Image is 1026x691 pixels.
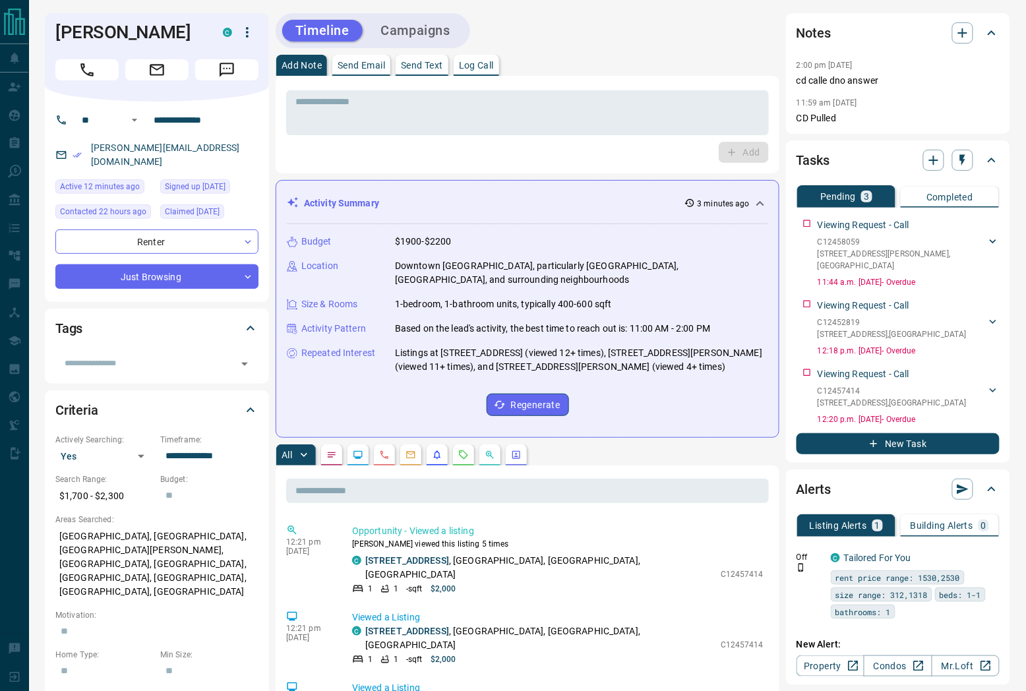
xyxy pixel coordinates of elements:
[55,446,154,467] div: Yes
[286,624,332,633] p: 12:21 pm
[401,61,443,70] p: Send Text
[797,22,831,44] h2: Notes
[55,514,258,526] p: Areas Searched:
[394,583,398,595] p: 1
[459,61,494,70] p: Log Call
[55,229,258,254] div: Renter
[160,434,258,446] p: Timeframe:
[365,555,449,566] a: [STREET_ADDRESS]
[73,150,82,160] svg: Email Verified
[55,179,154,198] div: Tue Oct 14 2025
[127,112,142,128] button: Open
[818,276,1000,288] p: 11:44 a.m. [DATE] - Overdue
[818,367,909,381] p: Viewing Request - Call
[721,639,764,651] p: C12457414
[91,142,240,167] a: [PERSON_NAME][EMAIL_ADDRESS][DOMAIN_NAME]
[698,198,750,210] p: 3 minutes ago
[875,521,880,530] p: 1
[797,638,1000,651] p: New Alert:
[797,144,1000,176] div: Tasks
[981,521,986,530] p: 0
[940,588,981,601] span: beds: 1-1
[301,259,338,273] p: Location
[864,655,932,676] a: Condos
[301,346,375,360] p: Repeated Interest
[352,524,764,538] p: Opportunity - Viewed a listing
[55,394,258,426] div: Criteria
[365,624,714,652] p: , [GEOGRAPHIC_DATA], [GEOGRAPHIC_DATA], [GEOGRAPHIC_DATA]
[282,20,363,42] button: Timeline
[160,649,258,661] p: Min Size:
[818,316,967,328] p: C12452819
[301,322,366,336] p: Activity Pattern
[352,611,764,624] p: Viewed a Listing
[282,61,322,70] p: Add Note
[352,556,361,565] div: condos.ca
[160,179,258,198] div: Mon Oct 13 2025
[55,485,154,507] p: $1,700 - $2,300
[835,588,928,601] span: size range: 312,1318
[431,583,456,595] p: $2,000
[55,434,154,446] p: Actively Searching:
[365,626,449,636] a: [STREET_ADDRESS]
[818,413,1000,425] p: 12:20 p.m. [DATE] - Overdue
[368,583,373,595] p: 1
[797,473,1000,505] div: Alerts
[818,328,967,340] p: [STREET_ADDRESS] , [GEOGRAPHIC_DATA]
[60,180,140,193] span: Active 12 minutes ago
[911,521,973,530] p: Building Alerts
[797,655,864,676] a: Property
[721,568,764,580] p: C12457414
[810,521,867,530] p: Listing Alerts
[820,192,856,201] p: Pending
[55,59,119,80] span: Call
[432,450,442,460] svg: Listing Alerts
[487,394,569,416] button: Regenerate
[431,653,456,665] p: $2,000
[797,563,806,572] svg: Push Notification Only
[165,205,220,218] span: Claimed [DATE]
[125,59,189,80] span: Email
[511,450,522,460] svg: Agent Actions
[818,218,909,232] p: Viewing Request - Call
[797,111,1000,125] p: CD Pulled
[286,547,332,556] p: [DATE]
[301,235,332,249] p: Budget
[55,318,82,339] h2: Tags
[326,450,337,460] svg: Notes
[195,59,258,80] span: Message
[835,605,891,618] span: bathrooms: 1
[818,385,967,397] p: C12457414
[365,554,714,582] p: , [GEOGRAPHIC_DATA], [GEOGRAPHIC_DATA], [GEOGRAPHIC_DATA]
[797,551,823,563] p: Off
[352,538,764,550] p: [PERSON_NAME] viewed this listing 5 times
[797,98,857,107] p: 11:59 am [DATE]
[60,205,146,218] span: Contacted 22 hours ago
[835,571,960,584] span: rent price range: 1530,2530
[406,450,416,460] svg: Emails
[818,233,1000,274] div: C12458059[STREET_ADDRESS][PERSON_NAME],[GEOGRAPHIC_DATA]
[165,180,226,193] span: Signed up [DATE]
[395,235,451,249] p: $1900-$2200
[395,346,768,374] p: Listings at [STREET_ADDRESS] (viewed 12+ times), [STREET_ADDRESS][PERSON_NAME] (viewed 11+ times)...
[818,382,1000,411] div: C12457414[STREET_ADDRESS],[GEOGRAPHIC_DATA]
[379,450,390,460] svg: Calls
[406,653,423,665] p: - sqft
[797,150,830,171] h2: Tasks
[458,450,469,460] svg: Requests
[818,397,967,409] p: [STREET_ADDRESS] , [GEOGRAPHIC_DATA]
[818,236,986,248] p: C12458059
[55,204,154,223] div: Mon Oct 13 2025
[926,193,973,202] p: Completed
[864,192,869,201] p: 3
[55,649,154,661] p: Home Type:
[338,61,385,70] p: Send Email
[818,299,909,313] p: Viewing Request - Call
[368,20,464,42] button: Campaigns
[394,653,398,665] p: 1
[395,297,612,311] p: 1-bedroom, 1-bathroom units, typically 400-600 sqft
[797,433,1000,454] button: New Task
[55,264,258,289] div: Just Browsing
[55,609,258,621] p: Motivation:
[932,655,1000,676] a: Mr.Loft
